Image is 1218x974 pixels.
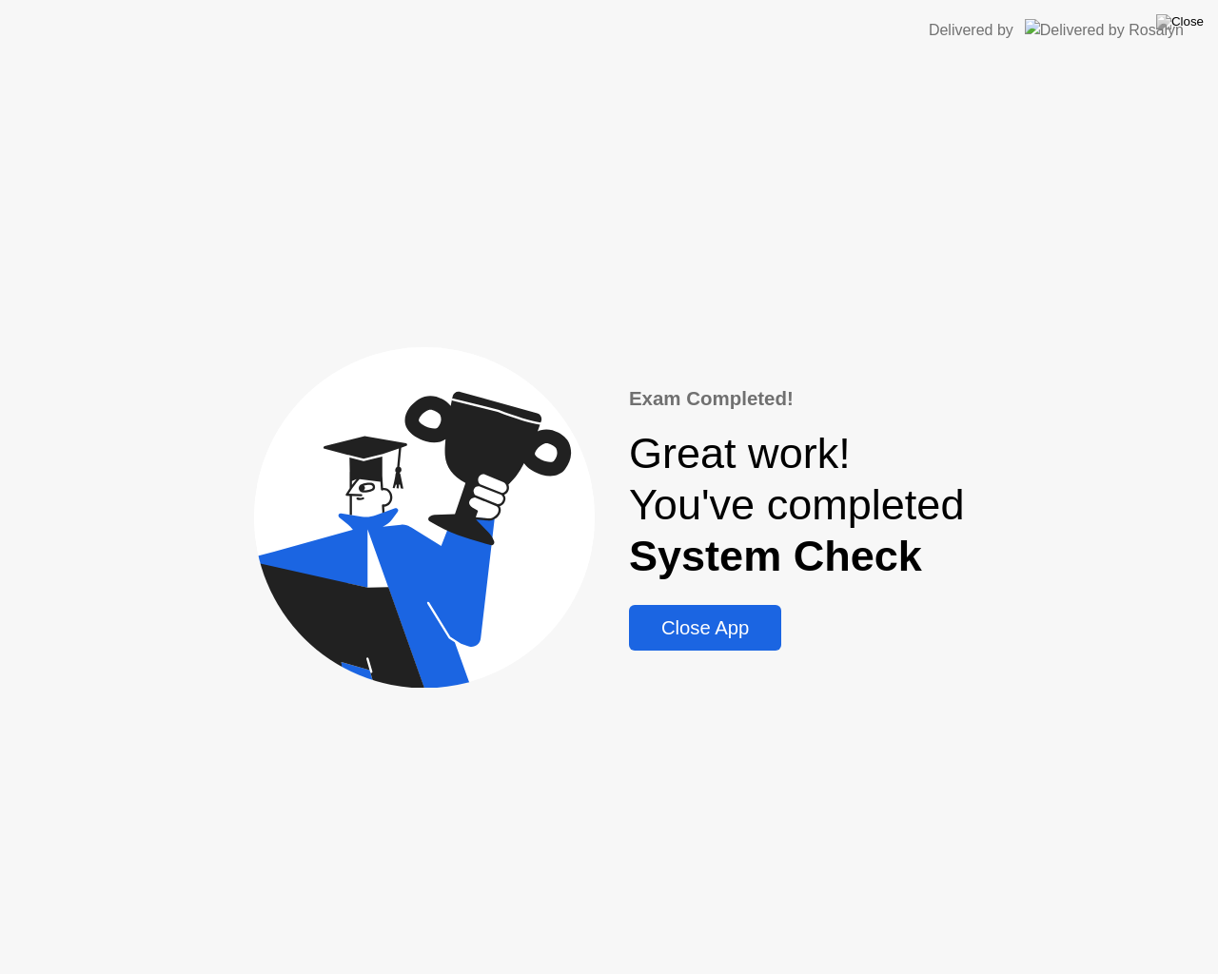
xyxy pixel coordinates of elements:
div: Great work! You've completed [629,428,965,582]
div: Delivered by [929,19,1013,42]
b: System Check [629,532,922,580]
button: Close App [629,605,781,651]
div: Close App [635,617,776,639]
img: Delivered by Rosalyn [1025,19,1184,41]
div: Exam Completed! [629,384,965,414]
img: Close [1156,14,1204,29]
